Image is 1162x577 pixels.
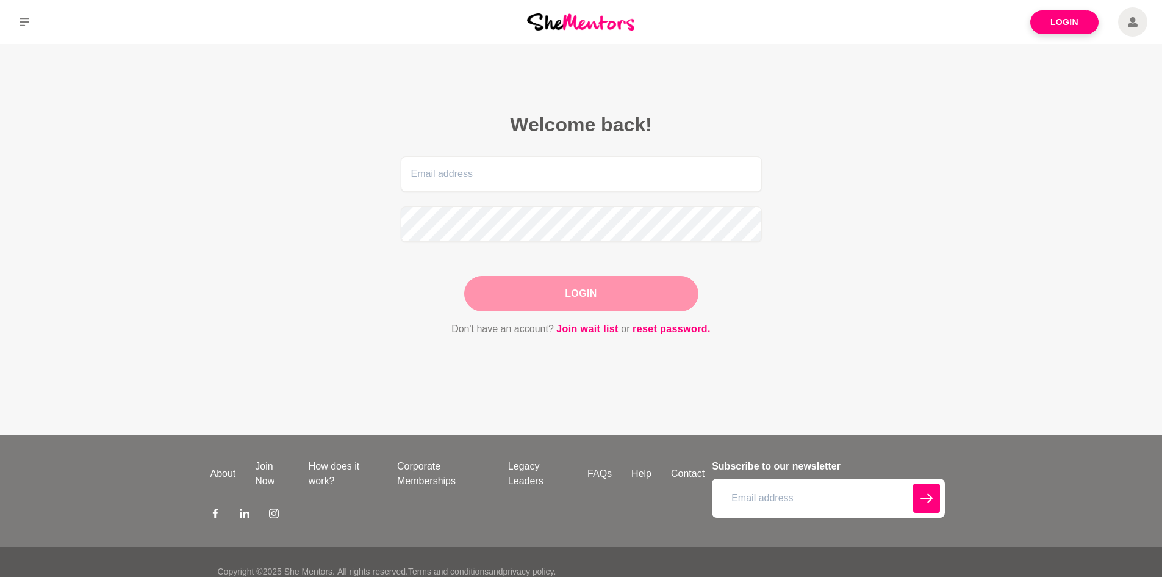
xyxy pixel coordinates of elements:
a: FAQs [578,466,622,481]
h4: Subscribe to our newsletter [712,459,944,474]
img: She Mentors Logo [527,13,634,30]
a: Join Now [245,459,298,488]
a: Contact [661,466,714,481]
a: Corporate Memberships [387,459,498,488]
h2: Welcome back! [401,112,762,137]
a: Help [622,466,661,481]
p: Don't have an account? or [401,321,762,337]
a: Login [1030,10,1099,34]
a: How does it work? [299,459,387,488]
a: Join wait list [556,321,619,337]
a: Terms and conditions [408,567,489,576]
a: reset password. [633,321,711,337]
a: privacy policy [503,567,554,576]
a: About [201,466,246,481]
a: Facebook [210,508,220,523]
input: Email address [401,156,762,192]
input: Email address [712,479,944,518]
a: Legacy Leaders [498,459,578,488]
a: Instagram [269,508,279,523]
a: LinkedIn [240,508,249,523]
